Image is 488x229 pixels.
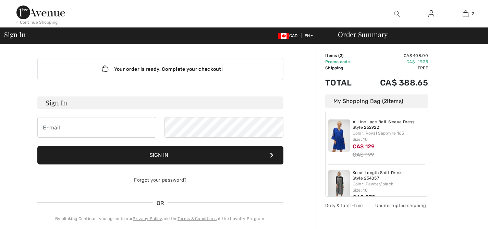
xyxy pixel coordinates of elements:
a: Privacy Policy [133,216,162,221]
div: < Continue Shopping [16,19,58,25]
a: Terms & Conditions [178,216,217,221]
h3: Sign In [37,96,283,109]
img: search the website [394,10,400,18]
td: Promo code [325,59,362,65]
td: CA$ 408.00 [362,53,428,59]
span: Sign In [4,31,25,38]
span: CAD [278,33,301,38]
div: My Shopping Bag ( Items) [325,94,428,108]
img: A-Line Lace Bell-Sleeve Dress Style 252922 [328,119,350,152]
img: My Info [428,10,434,18]
a: A-Line Lace Bell-Sleeve Dress Style 252922 [353,119,425,130]
button: Sign In [37,146,283,164]
span: CA$ 129 [353,143,375,150]
span: 2 [340,53,342,58]
a: Knee-Length Shift Dress Style 254057 [353,170,425,181]
img: 1ère Avenue [16,5,65,19]
span: 2 [472,11,474,17]
div: Duty & tariff-free | Uninterrupted shipping [325,202,428,209]
div: By clicking Continue, you agree to our and the of the Loyalty Program. [37,216,283,222]
s: CA$ 199 [353,151,374,158]
div: Order Summary [330,31,484,38]
div: Color: Royal Sapphire 163 Size: 10 [353,130,425,142]
td: CA$ 388.65 [362,71,428,94]
td: CA$ -19.35 [362,59,428,65]
a: 2 [449,10,482,18]
img: Canadian Dollar [278,33,289,39]
span: EN [305,33,313,38]
span: OR [153,199,168,207]
img: My Bag [463,10,468,18]
td: Free [362,65,428,71]
td: Total [325,71,362,94]
input: E-mail [37,117,156,138]
img: Knee-Length Shift Dress Style 254057 [328,170,350,203]
a: Sign In [423,10,440,18]
div: Your order is ready. Complete your checkout! [37,58,283,80]
td: Items ( ) [325,53,362,59]
td: Shipping [325,65,362,71]
span: 2 [384,98,387,104]
div: Color: Pewter/black Size: 10 [353,181,425,193]
span: CA$ 279 [353,194,376,201]
a: Forgot your password? [134,177,186,183]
